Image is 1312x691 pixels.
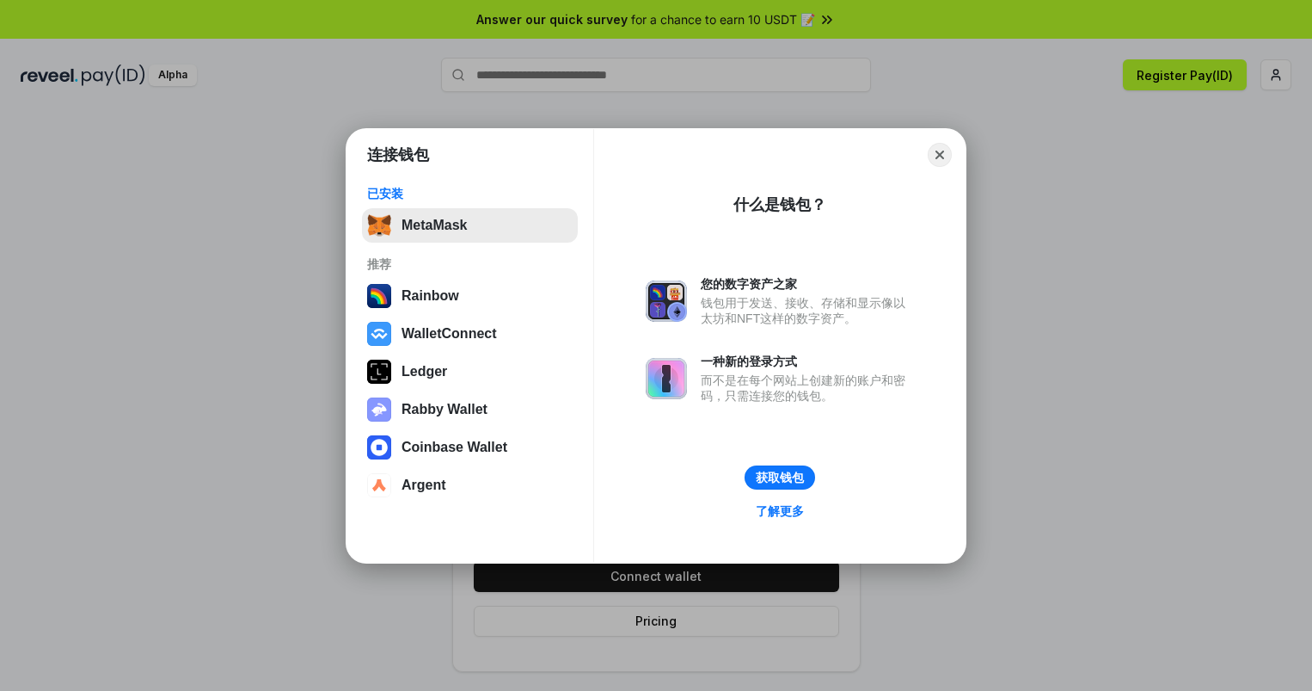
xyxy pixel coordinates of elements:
img: svg+xml,%3Csvg%20width%3D%2228%22%20height%3D%2228%22%20viewBox%3D%220%200%2028%2028%22%20fill%3D... [367,473,391,497]
img: svg+xml,%3Csvg%20xmlns%3D%22http%3A%2F%2Fwww.w3.org%2F2000%2Fsvg%22%20fill%3D%22none%22%20viewBox... [646,358,687,399]
div: Ledger [402,364,447,379]
div: WalletConnect [402,326,497,342]
img: svg+xml,%3Csvg%20fill%3D%22none%22%20height%3D%2233%22%20viewBox%3D%220%200%2035%2033%22%20width%... [367,213,391,238]
div: 一种新的登录方式 [701,354,914,369]
button: 获取钱包 [745,466,815,490]
img: svg+xml,%3Csvg%20width%3D%2228%22%20height%3D%2228%22%20viewBox%3D%220%200%2028%2028%22%20fill%3D... [367,322,391,346]
button: Rainbow [362,279,578,313]
button: Ledger [362,355,578,389]
div: Rabby Wallet [402,402,487,417]
button: WalletConnect [362,317,578,351]
div: 已安装 [367,186,573,201]
img: svg+xml,%3Csvg%20xmlns%3D%22http%3A%2F%2Fwww.w3.org%2F2000%2Fsvg%22%20fill%3D%22none%22%20viewBox... [646,281,687,322]
button: Argent [362,468,578,503]
div: Rainbow [402,288,459,304]
img: svg+xml,%3Csvg%20xmlns%3D%22http%3A%2F%2Fwww.w3.org%2F2000%2Fsvg%22%20width%3D%2228%22%20height%3... [367,360,391,384]
div: 了解更多 [756,503,804,519]
div: Argent [402,478,446,493]
h1: 连接钱包 [367,145,429,165]
img: svg+xml,%3Csvg%20width%3D%22120%22%20height%3D%22120%22%20viewBox%3D%220%200%20120%20120%22%20fil... [367,284,391,308]
div: Coinbase Wallet [402,440,507,455]
img: svg+xml,%3Csvg%20xmlns%3D%22http%3A%2F%2Fwww.w3.org%2F2000%2Fsvg%22%20fill%3D%22none%22%20viewBox... [367,398,391,422]
div: 获取钱包 [756,470,804,485]
button: Close [928,143,952,167]
div: 而不是在每个网站上创建新的账户和密码，只需连接您的钱包。 [701,373,914,404]
button: Coinbase Wallet [362,430,578,465]
div: 推荐 [367,256,573,272]
div: 钱包用于发送、接收、存储和显示像以太坊和NFT这样的数字资产。 [701,295,914,326]
a: 了解更多 [745,500,814,522]
div: MetaMask [402,218,467,233]
img: svg+xml,%3Csvg%20width%3D%2228%22%20height%3D%2228%22%20viewBox%3D%220%200%2028%2028%22%20fill%3D... [367,435,391,460]
button: Rabby Wallet [362,392,578,427]
div: 什么是钱包？ [733,194,826,215]
div: 您的数字资产之家 [701,276,914,292]
button: MetaMask [362,208,578,243]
